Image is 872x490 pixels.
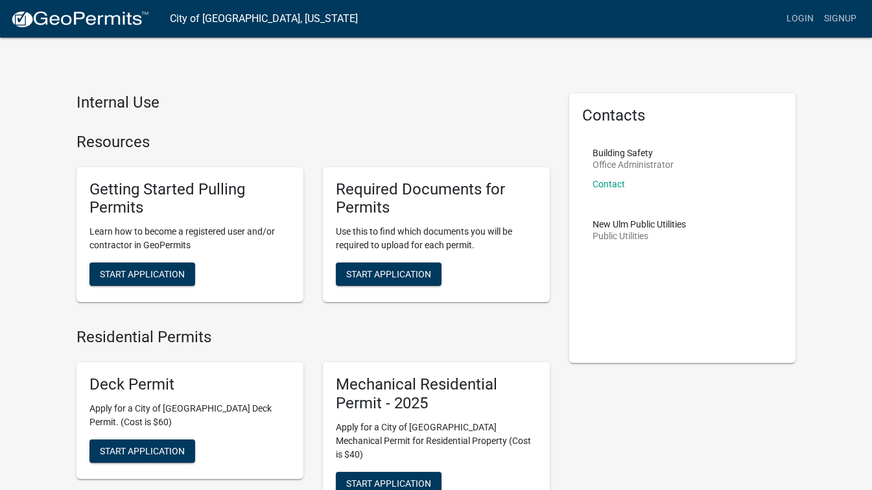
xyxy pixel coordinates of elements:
[77,133,550,152] h4: Resources
[89,180,290,218] h5: Getting Started Pulling Permits
[336,421,537,461] p: Apply for a City of [GEOGRAPHIC_DATA] Mechanical Permit for Residential Property (Cost is $40)
[89,225,290,252] p: Learn how to become a registered user and/or contractor in GeoPermits
[593,160,674,169] p: Office Administrator
[346,478,431,488] span: Start Application
[77,93,550,112] h4: Internal Use
[336,375,537,413] h5: Mechanical Residential Permit - 2025
[336,180,537,218] h5: Required Documents for Permits
[77,328,550,347] h4: Residential Permits
[336,225,537,252] p: Use this to find which documents you will be required to upload for each permit.
[89,375,290,394] h5: Deck Permit
[593,220,686,229] p: New Ulm Public Utilities
[89,439,195,463] button: Start Application
[336,262,442,286] button: Start Application
[100,445,185,456] span: Start Application
[781,6,819,31] a: Login
[819,6,862,31] a: Signup
[89,402,290,429] p: Apply for a City of [GEOGRAPHIC_DATA] Deck Permit. (Cost is $60)
[593,231,686,240] p: Public Utilities
[593,148,674,157] p: Building Safety
[170,8,358,30] a: City of [GEOGRAPHIC_DATA], [US_STATE]
[582,106,783,125] h5: Contacts
[346,269,431,279] span: Start Application
[89,262,195,286] button: Start Application
[593,179,625,189] a: Contact
[100,269,185,279] span: Start Application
